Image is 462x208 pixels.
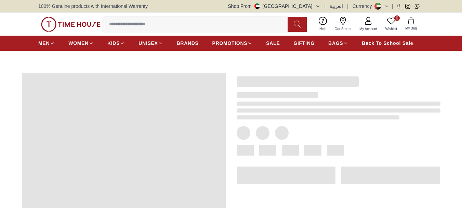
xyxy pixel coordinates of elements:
span: | [392,3,393,10]
div: Currency [353,3,375,10]
span: BRANDS [177,40,199,47]
a: UNISEX [138,37,163,49]
span: PROMOTIONS [212,40,248,47]
span: 100% Genuine products with International Warranty [38,3,148,10]
a: Help [315,15,331,33]
span: My Account [357,26,380,32]
a: PROMOTIONS [212,37,253,49]
span: GIFTING [293,40,315,47]
a: SALE [266,37,280,49]
span: UNISEX [138,40,158,47]
a: BRANDS [177,37,199,49]
a: Back To School Sale [362,37,413,49]
button: العربية [330,3,343,10]
a: MEN [38,37,55,49]
button: Shop From[GEOGRAPHIC_DATA] [228,3,320,10]
button: My Bag [401,16,421,32]
span: My Bag [402,26,420,31]
a: WOMEN [68,37,94,49]
span: BAGS [328,40,343,47]
span: SALE [266,40,280,47]
a: Facebook [396,4,401,9]
span: 0 [394,15,400,21]
img: ... [41,17,101,32]
span: | [347,3,348,10]
a: KIDS [107,37,125,49]
a: GIFTING [293,37,315,49]
a: Our Stores [331,15,355,33]
span: Wishlist [383,26,400,32]
span: Help [317,26,329,32]
a: Whatsapp [414,4,420,9]
span: | [325,3,326,10]
span: Back To School Sale [362,40,413,47]
span: Our Stores [332,26,354,32]
span: MEN [38,40,50,47]
img: United Arab Emirates [254,3,260,9]
span: KIDS [107,40,120,47]
a: Instagram [405,4,410,9]
a: 0Wishlist [381,15,401,33]
a: BAGS [328,37,348,49]
span: WOMEN [68,40,89,47]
